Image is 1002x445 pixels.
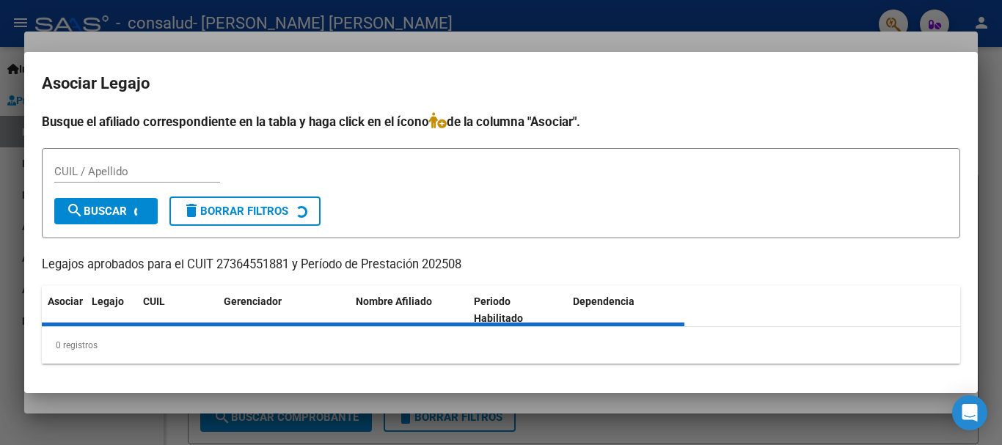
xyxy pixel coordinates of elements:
mat-icon: delete [183,202,200,219]
span: Legajo [92,295,124,307]
span: Asociar [48,295,83,307]
datatable-header-cell: Dependencia [567,286,685,334]
button: Borrar Filtros [169,196,321,226]
span: Dependencia [573,295,635,307]
button: Buscar [54,198,158,224]
span: Periodo Habilitado [474,295,523,324]
span: Borrar Filtros [183,205,288,218]
span: Buscar [66,205,127,218]
div: Open Intercom Messenger [952,395,987,430]
datatable-header-cell: Asociar [42,286,86,334]
datatable-header-cell: Gerenciador [218,286,350,334]
mat-icon: search [66,202,84,219]
datatable-header-cell: CUIL [137,286,218,334]
datatable-header-cell: Legajo [86,286,137,334]
datatable-header-cell: Periodo Habilitado [468,286,567,334]
span: Gerenciador [224,295,282,307]
datatable-header-cell: Nombre Afiliado [350,286,468,334]
span: Nombre Afiliado [356,295,432,307]
h4: Busque el afiliado correspondiente en la tabla y haga click en el ícono de la columna "Asociar". [42,112,960,131]
div: 0 registros [42,327,960,364]
span: CUIL [143,295,165,307]
h2: Asociar Legajo [42,70,960,98]
p: Legajos aprobados para el CUIT 27364551881 y Período de Prestación 202508 [42,256,960,274]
